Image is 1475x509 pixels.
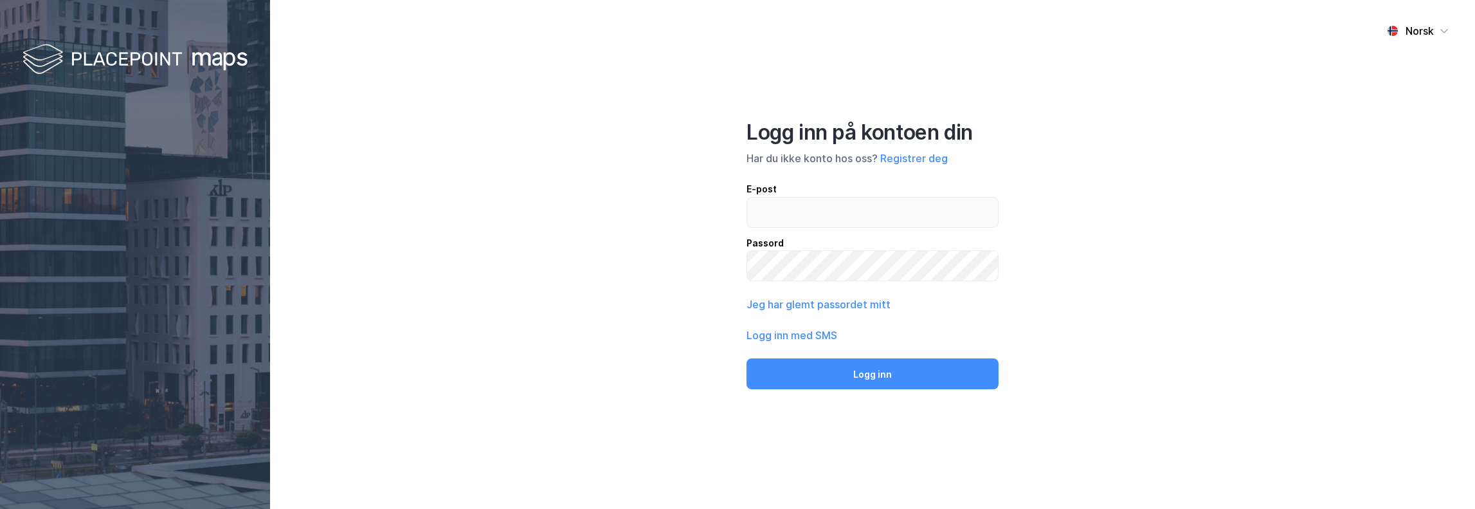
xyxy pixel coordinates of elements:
[747,297,891,312] button: Jeg har glemt passordet mitt
[880,151,948,166] button: Registrer deg
[747,181,999,197] div: E-post
[747,120,999,145] div: Logg inn på kontoen din
[747,151,999,166] div: Har du ikke konto hos oss?
[1406,23,1434,39] div: Norsk
[747,358,999,389] button: Logg inn
[23,41,248,79] img: logo-white.f07954bde2210d2a523dddb988cd2aa7.svg
[1411,447,1475,509] iframe: Chat Widget
[747,328,837,343] button: Logg inn med SMS
[747,236,999,251] div: Passord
